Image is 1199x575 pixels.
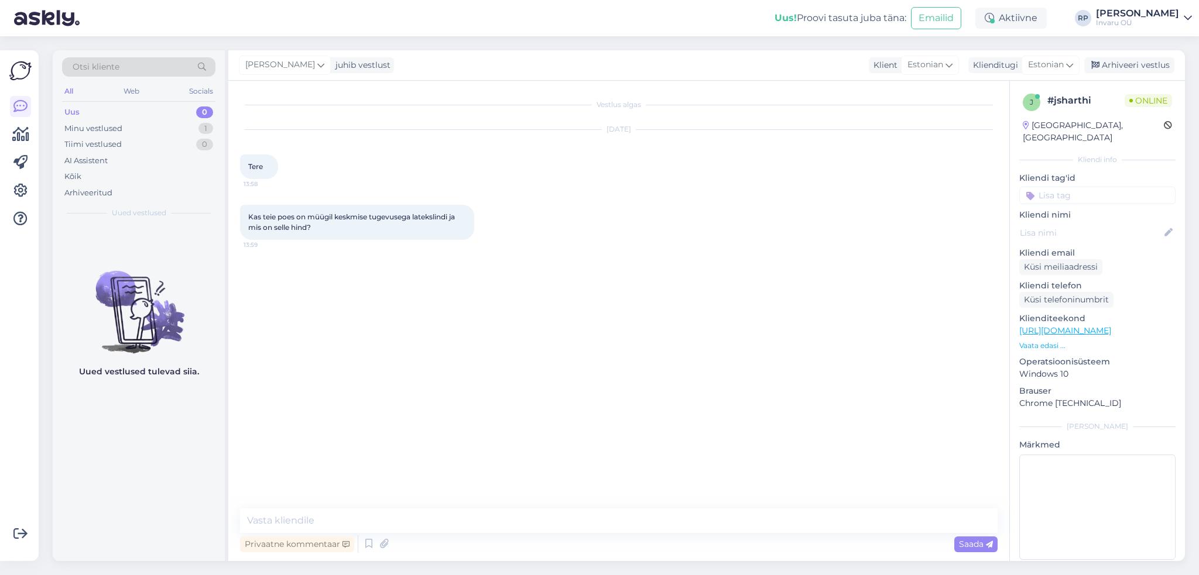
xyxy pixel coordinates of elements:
[1028,58,1064,71] span: Estonian
[1019,259,1102,275] div: Küsi meiliaadressi
[775,11,906,25] div: Proovi tasuta juba täna:
[64,123,122,135] div: Minu vestlused
[1019,292,1114,308] div: Küsi telefoninumbrit
[9,60,32,82] img: Askly Logo
[64,155,108,167] div: AI Assistent
[1125,94,1172,107] span: Online
[1075,10,1091,26] div: RP
[1019,247,1176,259] p: Kliendi email
[1023,119,1164,144] div: [GEOGRAPHIC_DATA], [GEOGRAPHIC_DATA]
[1030,98,1033,106] span: j
[240,99,998,110] div: Vestlus algas
[1019,356,1176,368] p: Operatsioonisüsteem
[869,59,897,71] div: Klient
[1019,385,1176,397] p: Brauser
[1096,18,1179,27] div: Invaru OÜ
[1047,94,1125,108] div: # jsharthi
[1019,368,1176,380] p: Windows 10
[1019,312,1176,325] p: Klienditeekond
[1019,325,1111,336] a: [URL][DOMAIN_NAME]
[64,187,112,199] div: Arhiveeritud
[64,106,80,118] div: Uus
[1019,172,1176,184] p: Kliendi tag'id
[1096,9,1192,27] a: [PERSON_NAME]Invaru OÜ
[245,58,315,71] span: [PERSON_NAME]
[53,250,225,355] img: No chats
[1019,187,1176,204] input: Lisa tag
[73,61,119,73] span: Otsi kliente
[775,12,797,23] b: Uus!
[196,139,213,150] div: 0
[907,58,943,71] span: Estonian
[62,84,76,99] div: All
[248,212,457,232] span: Kas teie poes on müügil keskmise tugevusega latekslindi ja mis on selle hind?
[64,139,122,150] div: Tiimi vestlused
[959,539,993,549] span: Saada
[187,84,215,99] div: Socials
[248,162,263,171] span: Tere
[911,7,961,29] button: Emailid
[64,171,81,183] div: Kõik
[1084,57,1174,73] div: Arhiveeri vestlus
[1096,9,1179,18] div: [PERSON_NAME]
[1020,226,1162,239] input: Lisa nimi
[968,59,1018,71] div: Klienditugi
[244,240,287,249] span: 13:59
[198,123,213,135] div: 1
[1019,340,1176,351] p: Vaata edasi ...
[79,366,199,378] p: Uued vestlused tulevad siia.
[244,180,287,188] span: 13:58
[975,8,1047,29] div: Aktiivne
[240,536,354,552] div: Privaatne kommentaar
[1019,154,1176,165] div: Kliendi info
[1019,280,1176,292] p: Kliendi telefon
[196,106,213,118] div: 0
[112,208,166,218] span: Uued vestlused
[1019,397,1176,409] p: Chrome [TECHNICAL_ID]
[240,124,998,135] div: [DATE]
[1019,209,1176,221] p: Kliendi nimi
[1019,439,1176,451] p: Märkmed
[1019,421,1176,432] div: [PERSON_NAME]
[331,59,390,71] div: juhib vestlust
[121,84,142,99] div: Web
